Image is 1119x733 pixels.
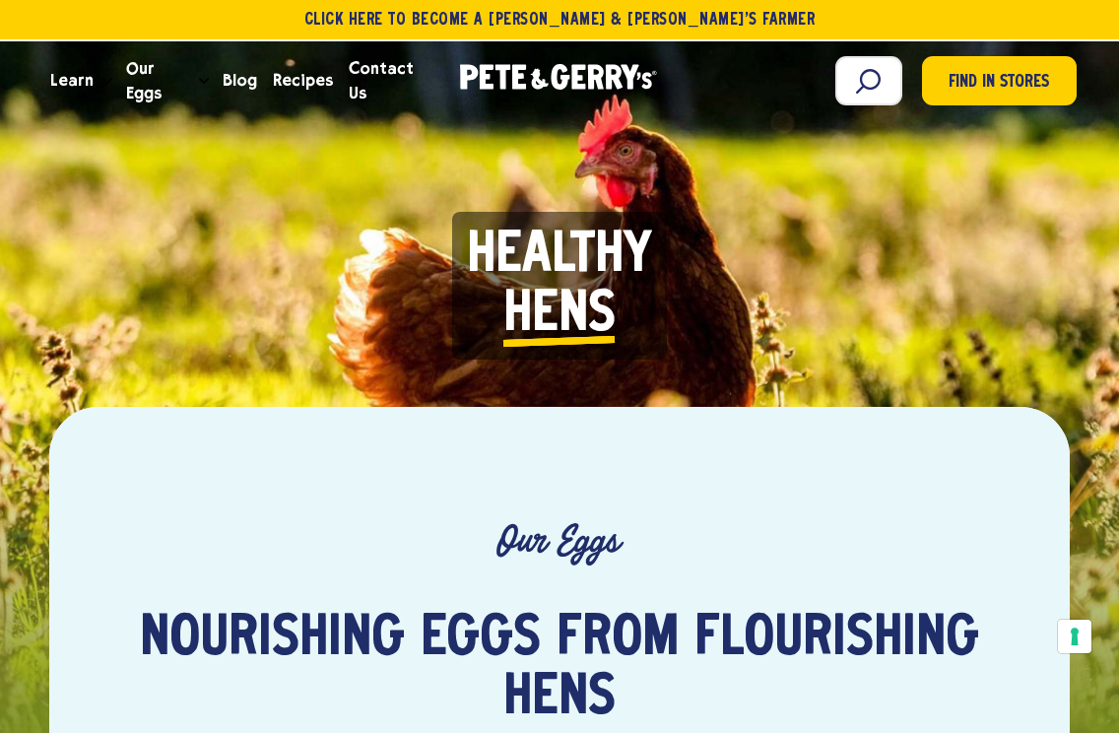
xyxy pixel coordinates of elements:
[557,610,679,669] span: from
[199,78,209,85] button: Open the dropdown menu for Our Eggs
[223,68,257,93] span: Blog
[694,610,979,669] span: flourishing
[273,68,333,93] span: Recipes
[102,78,112,85] button: Open the dropdown menu for Learn
[118,54,199,107] a: Our Eggs
[341,54,440,107] a: Contact Us
[467,227,652,286] span: Healthy
[126,56,191,105] span: Our Eggs
[503,669,616,728] span: hens
[140,610,405,669] span: Nourishing
[42,54,101,107] a: Learn
[50,68,94,93] span: Learn
[1058,620,1091,653] button: Your consent preferences for tracking technologies
[835,56,902,105] input: Search
[922,56,1077,105] a: Find in Stores
[215,54,265,107] a: Blog
[949,70,1049,97] span: Find in Stores
[265,54,341,107] a: Recipes
[421,610,541,669] span: eggs
[349,56,432,105] span: Contact Us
